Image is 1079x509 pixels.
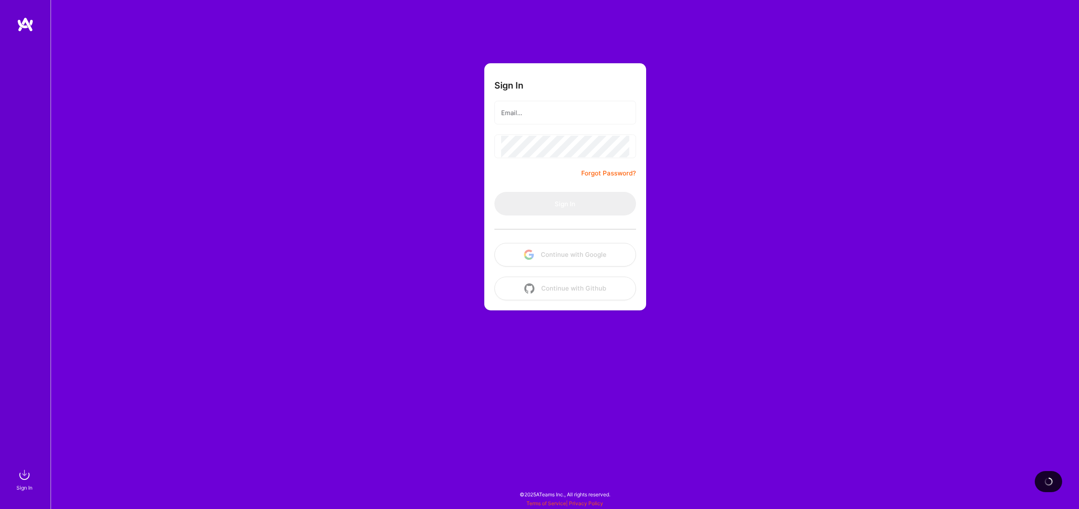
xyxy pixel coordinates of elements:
span: | [526,500,603,506]
img: sign in [16,466,33,483]
button: Sign In [494,192,636,215]
img: icon [524,283,534,294]
a: Forgot Password? [581,168,636,178]
button: Continue with Google [494,243,636,267]
a: Privacy Policy [569,500,603,506]
img: icon [524,250,534,260]
input: Email... [501,102,629,124]
img: logo [17,17,34,32]
h3: Sign In [494,80,523,91]
div: © 2025 ATeams Inc., All rights reserved. [51,484,1079,505]
a: sign inSign In [18,466,33,492]
img: loading [1042,476,1054,487]
button: Continue with Github [494,277,636,300]
a: Terms of Service [526,500,566,506]
div: Sign In [16,483,32,492]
